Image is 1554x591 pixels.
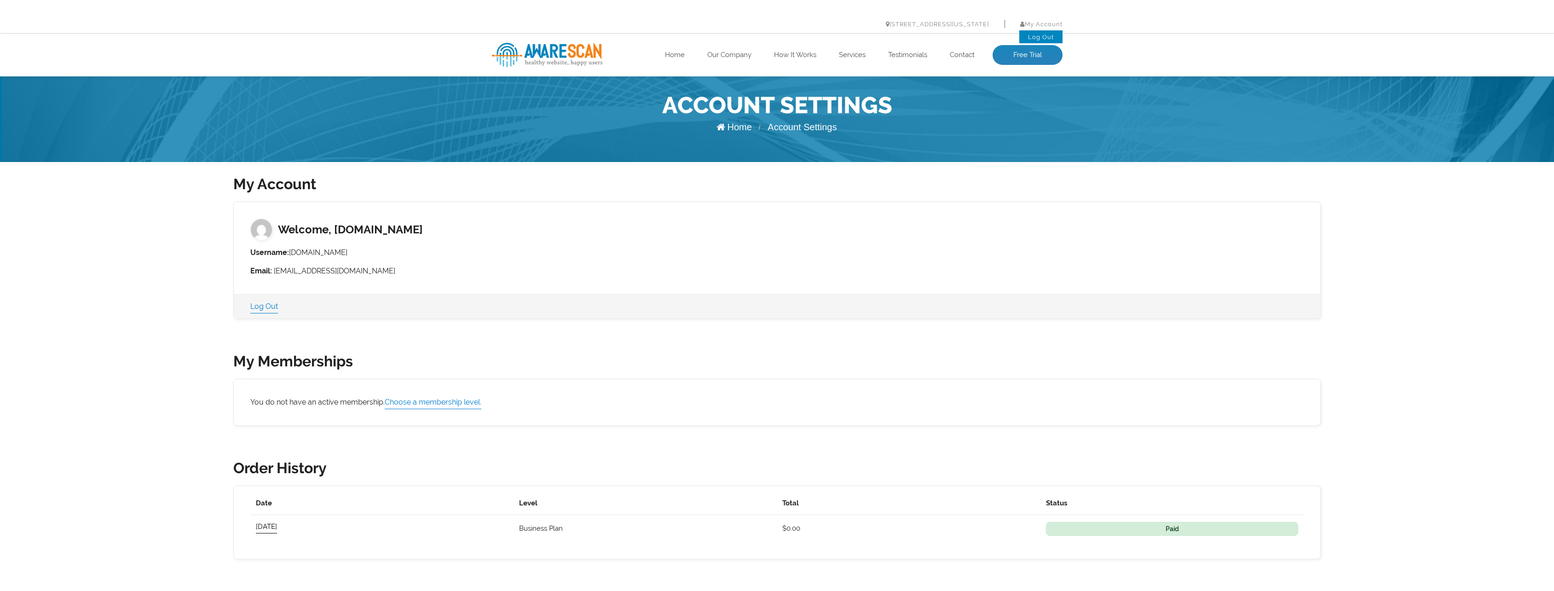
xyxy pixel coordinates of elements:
strong: Email: [250,267,272,275]
h2: My Account [233,175,1321,193]
td: Business Plan [514,515,777,542]
h2: My Memberships [233,352,1321,371]
th: Level [514,492,777,515]
li: [DOMAIN_NAME] [250,246,1304,259]
h2: Order History [233,459,1321,477]
a: Free Trial [993,45,1063,65]
th: Status [1040,492,1304,515]
span: / [758,124,760,132]
li: [EMAIL_ADDRESS][DOMAIN_NAME] [250,265,1304,278]
a: [DATE] [256,521,277,533]
img: AwareScan [492,43,602,67]
a: Log Out [250,300,278,313]
th: Total [777,492,1040,515]
td: $0.00 [777,515,1040,542]
h3: Welcome, [DOMAIN_NAME] [234,202,1321,241]
a: Home [716,122,752,132]
th: Date [250,492,514,515]
span: Account Settings [768,122,837,132]
strong: Username: [250,248,289,257]
p: You do not have an active membership. [250,396,1304,409]
span: Paid [1046,522,1299,536]
a: Choose a membership level. [385,396,481,409]
h1: Account Settings [492,89,1063,122]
